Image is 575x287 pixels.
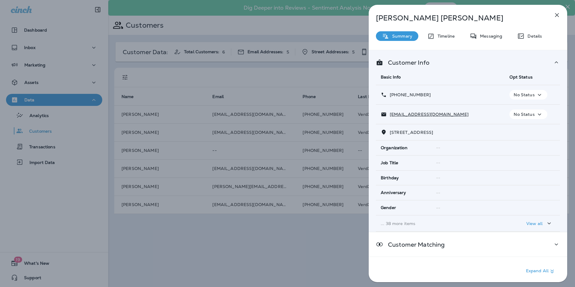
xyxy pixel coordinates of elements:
p: Details [524,34,542,39]
span: -- [436,205,440,211]
button: No Status [509,90,547,100]
p: Timeline [435,34,455,39]
span: -- [436,190,440,196]
p: [PHONE_NUMBER] [387,92,431,97]
span: [STREET_ADDRESS] [390,130,433,135]
span: -- [436,160,440,165]
p: Customer Matching [383,242,445,247]
span: -- [436,175,440,181]
p: Messaging [477,34,502,39]
span: -- [436,145,440,150]
p: [EMAIL_ADDRESS][DOMAIN_NAME] [387,112,469,117]
button: No Status [509,110,547,119]
p: No Status [514,112,534,117]
span: Birthday [381,175,399,181]
p: ... 38 more items [381,221,500,226]
p: [PERSON_NAME] [PERSON_NAME] [376,14,540,22]
button: Expand All [524,266,558,277]
span: Opt Status [509,74,532,80]
p: Expand All [526,268,556,275]
p: View all [526,221,543,226]
span: Gender [381,205,396,210]
span: Basic Info [381,74,401,80]
span: Organization [381,145,407,150]
span: Job Title [381,160,398,165]
span: Anniversary [381,190,406,195]
p: No Status [514,92,534,97]
p: Customer Info [383,60,429,65]
p: Summary [389,34,412,39]
button: View all [524,218,555,229]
